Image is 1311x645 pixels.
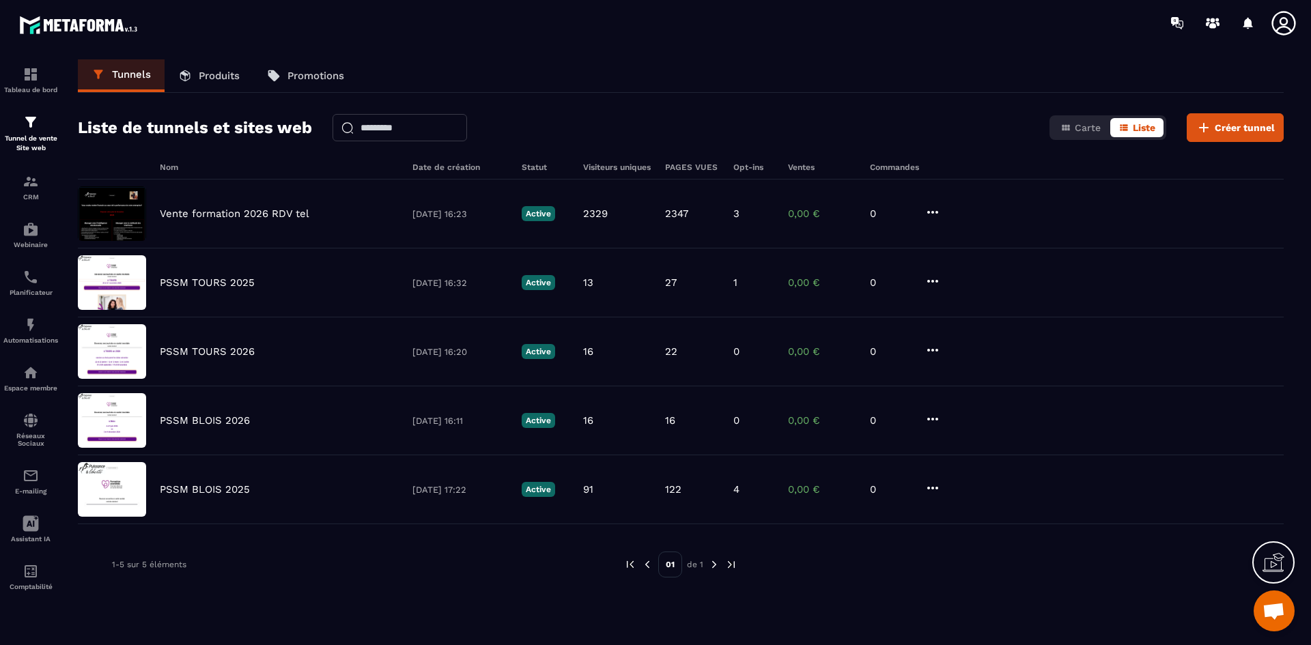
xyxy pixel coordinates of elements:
[641,558,653,571] img: prev
[78,393,146,448] img: image
[665,162,720,172] h6: PAGES VUES
[3,56,58,104] a: formationformationTableau de bord
[3,336,58,344] p: Automatisations
[788,345,856,358] p: 0,00 €
[1254,590,1295,631] div: Ouvrir le chat
[3,259,58,306] a: schedulerschedulerPlanificateur
[788,276,856,289] p: 0,00 €
[733,483,739,496] p: 4
[160,162,399,172] h6: Nom
[23,468,39,484] img: email
[522,344,555,359] p: Active
[160,414,250,427] p: PSSM BLOIS 2026
[522,162,569,172] h6: Statut
[708,558,720,571] img: next
[412,162,508,172] h6: Date de création
[78,255,146,310] img: image
[733,276,737,289] p: 1
[23,317,39,333] img: automations
[23,364,39,381] img: automations
[3,134,58,153] p: Tunnel de vente Site web
[3,211,58,259] a: automationsautomationsWebinaire
[412,347,508,357] p: [DATE] 16:20
[687,559,703,570] p: de 1
[3,241,58,248] p: Webinaire
[583,414,593,427] p: 16
[870,276,911,289] p: 0
[23,66,39,83] img: formation
[3,193,58,201] p: CRM
[583,162,651,172] h6: Visiteurs uniques
[1110,118,1164,137] button: Liste
[1215,121,1275,134] span: Créer tunnel
[165,59,253,92] a: Produits
[583,207,608,220] p: 2329
[23,563,39,579] img: accountant
[3,384,58,392] p: Espace membre
[412,485,508,495] p: [DATE] 17:22
[412,209,508,219] p: [DATE] 16:23
[788,414,856,427] p: 0,00 €
[1133,122,1155,133] span: Liste
[583,483,593,496] p: 91
[23,221,39,238] img: automations
[870,345,911,358] p: 0
[3,457,58,505] a: emailemailE-mailing
[78,59,165,92] a: Tunnels
[522,206,555,221] p: Active
[3,505,58,553] a: Assistant IA
[583,276,593,289] p: 13
[733,345,739,358] p: 0
[870,207,911,220] p: 0
[112,68,151,81] p: Tunnels
[870,162,919,172] h6: Commandes
[23,114,39,130] img: formation
[3,535,58,543] p: Assistant IA
[23,412,39,429] img: social-network
[3,306,58,354] a: automationsautomationsAutomatisations
[199,70,240,82] p: Produits
[733,162,774,172] h6: Opt-ins
[733,207,739,220] p: 3
[624,558,636,571] img: prev
[160,207,309,220] p: Vente formation 2026 RDV tel
[788,162,856,172] h6: Ventes
[112,560,186,569] p: 1-5 sur 5 éléments
[287,70,344,82] p: Promotions
[1187,113,1284,142] button: Créer tunnel
[665,276,677,289] p: 27
[1075,122,1101,133] span: Carte
[522,275,555,290] p: Active
[3,354,58,402] a: automationsautomationsEspace membre
[583,345,593,358] p: 16
[3,487,58,495] p: E-mailing
[725,558,737,571] img: next
[253,59,358,92] a: Promotions
[23,173,39,190] img: formation
[78,462,146,517] img: image
[78,324,146,379] img: image
[412,278,508,288] p: [DATE] 16:32
[522,413,555,428] p: Active
[3,402,58,457] a: social-networksocial-networkRéseaux Sociaux
[665,345,677,358] p: 22
[412,416,508,426] p: [DATE] 16:11
[3,163,58,211] a: formationformationCRM
[733,414,739,427] p: 0
[19,12,142,38] img: logo
[160,345,255,358] p: PSSM TOURS 2026
[23,269,39,285] img: scheduler
[160,483,250,496] p: PSSM BLOIS 2025
[78,114,312,141] h2: Liste de tunnels et sites web
[3,553,58,601] a: accountantaccountantComptabilité
[870,483,911,496] p: 0
[522,482,555,497] p: Active
[665,207,688,220] p: 2347
[3,104,58,163] a: formationformationTunnel de vente Site web
[1052,118,1109,137] button: Carte
[3,289,58,296] p: Planificateur
[78,186,146,241] img: image
[665,483,681,496] p: 122
[3,583,58,590] p: Comptabilité
[3,432,58,447] p: Réseaux Sociaux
